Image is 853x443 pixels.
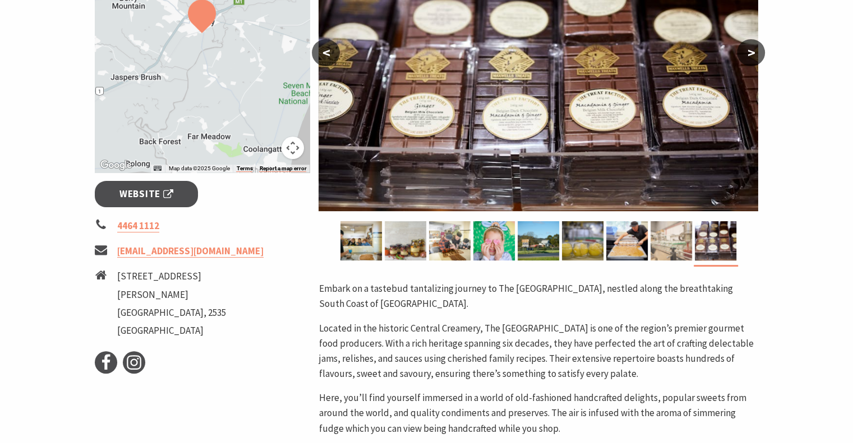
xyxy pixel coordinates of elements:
[236,165,252,172] a: Terms (opens in new tab)
[95,181,199,207] a: Website
[518,221,559,260] img: The Treat Factory adjacent farm land at Berry South Coast NSW
[737,39,765,66] button: >
[117,305,226,320] li: [GEOGRAPHIC_DATA], 2535
[312,39,340,66] button: <
[168,165,229,171] span: Map data ©2025 Google
[319,390,758,436] p: Here, you’ll find yourself immersed in a world of old-fashioned handcrafted delights, popular swe...
[473,221,515,260] img: Chocolate fun with the family at The Treat Factory.
[606,221,648,260] img: Brittle production at The Treat Factory
[117,269,226,284] li: [STREET_ADDRESS]
[117,220,159,232] a: 4464 1112
[319,321,758,382] p: Located in the historic Central Creamery, The [GEOGRAPHIC_DATA] is one of the region’s premier go...
[117,323,226,338] li: [GEOGRAPHIC_DATA]
[117,287,226,302] li: [PERSON_NAME]
[562,221,603,260] img: Production of Maxwells Treats products at The Treat Factory
[651,221,692,260] img: The Treat Factory manufactures hundreds of chutney, relish, sauces and jams.
[154,165,162,172] button: Keyboard shortcuts
[385,221,426,260] img: Maxwells Treats condiments made at The Treat Factory
[340,221,382,260] img: Children watching chocolatier working at The Treat Factory
[98,158,135,172] a: Open this area in Google Maps (opens a new window)
[695,221,736,260] img: Chocolate Bars at The Treat Factory
[98,158,135,172] img: Google
[259,165,306,172] a: Report a map error
[117,245,264,258] a: [EMAIL_ADDRESS][DOMAIN_NAME]
[429,221,471,260] img: School Holiday kids chocolate making lessons
[119,186,173,202] span: Website
[282,137,304,159] button: Map camera controls
[319,281,758,311] p: Embark on a tastebud tantalizing journey to The [GEOGRAPHIC_DATA], nestled along the breathtaking...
